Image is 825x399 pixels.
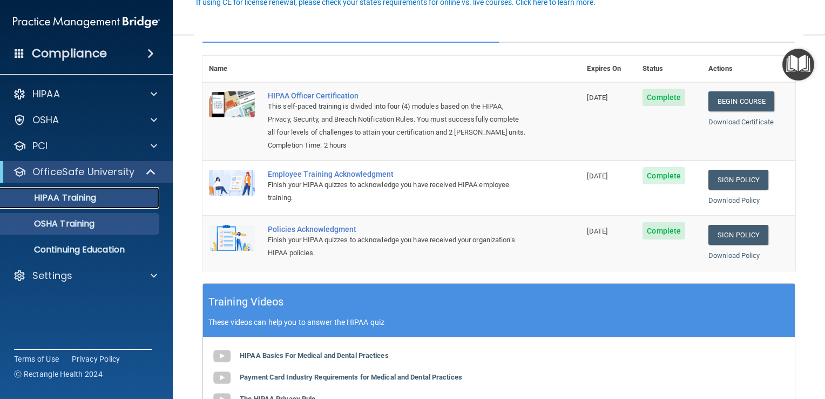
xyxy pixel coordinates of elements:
[14,354,59,364] a: Terms of Use
[268,234,526,260] div: Finish your HIPAA quizzes to acknowledge you have received your organization’s HIPAA policies.
[708,170,768,190] a: Sign Policy
[32,139,48,152] p: PCI
[268,225,526,234] div: Policies Acknowledgment
[13,165,157,178] a: OfficeSafe University
[587,94,607,102] span: [DATE]
[268,91,526,100] a: HIPAA Officer Certification
[211,345,233,367] img: gray_youtube_icon.38fcd6cc.png
[208,318,789,327] p: These videos can help you to answer the HIPAA quiz
[702,56,795,82] th: Actions
[268,100,526,139] div: This self-paced training is divided into four (4) modules based on the HIPAA, Privacy, Security, ...
[580,56,636,82] th: Expires On
[643,222,685,240] span: Complete
[636,56,702,82] th: Status
[708,118,774,126] a: Download Certificate
[13,269,157,282] a: Settings
[72,354,120,364] a: Privacy Policy
[32,114,59,127] p: OSHA
[587,227,607,235] span: [DATE]
[32,165,134,178] p: OfficeSafe University
[7,244,154,255] p: Continuing Education
[32,88,60,101] p: HIPAA
[202,56,261,82] th: Name
[240,351,389,360] b: HIPAA Basics For Medical and Dental Practices
[268,178,526,204] div: Finish your HIPAA quizzes to acknowledge you have received HIPAA employee training.
[587,172,607,180] span: [DATE]
[211,367,233,389] img: gray_youtube_icon.38fcd6cc.png
[643,89,685,106] span: Complete
[32,269,72,282] p: Settings
[708,251,760,260] a: Download Policy
[240,373,462,381] b: Payment Card Industry Requirements for Medical and Dental Practices
[14,369,103,380] span: Ⓒ Rectangle Health 2024
[7,192,96,203] p: HIPAA Training
[32,46,107,61] h4: Compliance
[13,11,160,33] img: PMB logo
[268,139,526,152] div: Completion Time: 2 hours
[13,114,157,127] a: OSHA
[208,292,284,311] h5: Training Videos
[13,139,157,152] a: PCI
[7,218,94,229] p: OSHA Training
[643,167,685,184] span: Complete
[268,170,526,178] div: Employee Training Acknowledgment
[708,225,768,245] a: Sign Policy
[639,324,812,367] iframe: Drift Widget Chat Controller
[13,88,157,101] a: HIPAA
[782,49,814,81] button: Open Resource Center
[708,196,760,204] a: Download Policy
[708,91,774,111] a: Begin Course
